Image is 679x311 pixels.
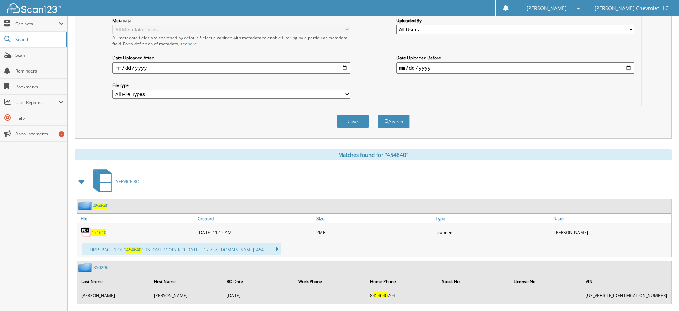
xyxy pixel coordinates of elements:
input: end [396,62,634,74]
td: [DATE] [223,290,294,301]
th: RO Date [223,274,294,289]
span: 454640 [373,292,388,298]
a: 350296 [93,265,108,271]
span: Help [15,115,64,121]
span: Search [15,36,63,43]
label: Metadata [112,18,350,24]
img: folder2.png [78,263,93,272]
div: ... TIRES PAGE 1 OF 1 CUSTOMER COPY R. 0. DATE ... 17,737, [DOMAIN_NAME]. 454... [82,243,281,255]
div: Matches found for "454640" [75,149,672,160]
label: File type [112,82,350,88]
input: start [112,62,350,74]
a: Created [196,214,315,223]
th: First Name [150,274,222,289]
div: scanned [434,225,553,240]
span: SERVICE RO [116,178,139,184]
a: File [77,214,196,223]
th: VIN [582,274,671,289]
img: folder2.png [78,201,93,210]
button: Clear [337,115,369,128]
label: Uploaded By [396,18,634,24]
label: Date Uploaded Before [396,55,634,61]
label: Date Uploaded After [112,55,350,61]
span: Reminders [15,68,64,74]
button: Search [378,115,410,128]
div: All metadata fields are searched by default. Select a cabinet with metadata to enable filtering b... [112,35,350,47]
td: [US_VEHICLE_IDENTIFICATION_NUMBER] [582,290,671,301]
img: scan123-logo-white.svg [7,3,61,13]
span: 454640 [126,247,141,253]
span: [PERSON_NAME] [527,6,567,10]
td: -- [295,290,365,301]
span: Bookmarks [15,84,64,90]
td: [PERSON_NAME] [150,290,222,301]
div: [DATE] 11:12 AM [196,225,315,240]
span: Scan [15,52,64,58]
td: -- [438,290,509,301]
th: License No [510,274,581,289]
div: [PERSON_NAME] [553,225,671,240]
a: User [553,214,671,223]
a: Type [434,214,553,223]
span: [PERSON_NAME] Chevrolet LLC [595,6,669,10]
span: Announcements [15,131,64,137]
th: Work Phone [295,274,365,289]
span: Cabinets [15,21,59,27]
span: User Reports [15,99,59,105]
th: Last Name [78,274,150,289]
td: 8 704 [367,290,438,301]
th: Home Phone [367,274,438,289]
div: 7 [59,131,64,137]
a: 454640 [93,203,108,209]
td: -- [510,290,581,301]
img: PDF.png [81,227,91,238]
a: here [188,41,197,47]
td: [PERSON_NAME] [78,290,150,301]
a: 454640 [91,229,106,236]
a: SERVICE RO [89,167,139,196]
a: Size [315,214,433,223]
div: 2MB [315,225,433,240]
th: Stock No [438,274,509,289]
iframe: Chat Widget [643,277,679,311]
